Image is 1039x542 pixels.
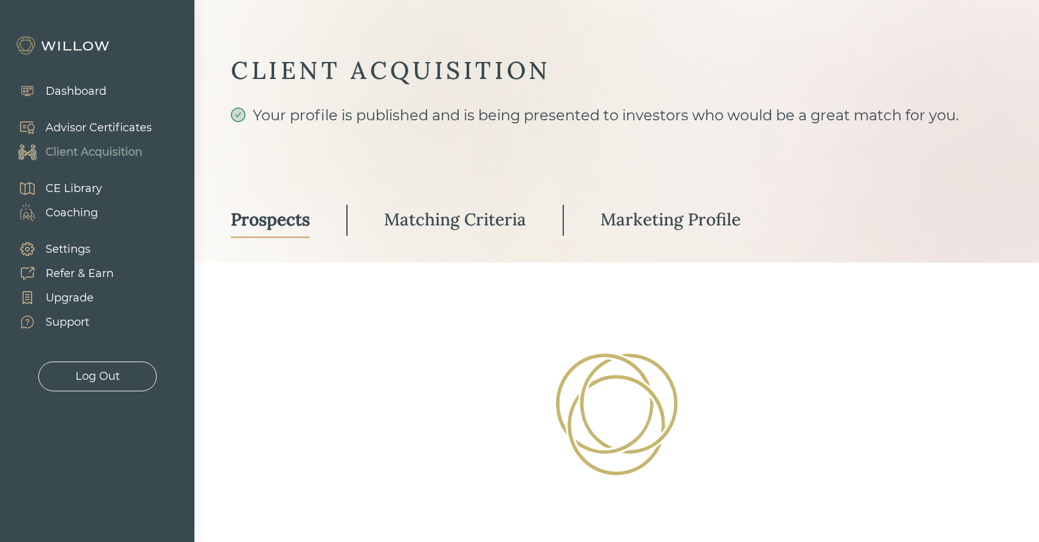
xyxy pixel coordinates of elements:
[544,342,688,486] img: Loading!
[6,237,114,261] a: Settings
[6,140,152,164] a: Client Acquisition
[6,286,114,310] a: Upgrade
[46,180,102,197] div: CE Library
[231,208,310,230] div: Prospects
[231,202,310,238] a: Prospects
[6,261,114,286] a: Refer & Earn
[46,83,106,100] div: Dashboard
[384,208,526,230] div: Matching Criteria
[6,176,102,201] a: CE Library
[6,201,102,225] a: Coaching
[46,120,152,136] div: Advisor Certificates
[231,105,1003,170] div: Your profile is published and is being presented to investors who would be a great match for you.
[46,241,91,258] div: Settings
[231,55,1003,86] div: CLIENT ACQUISITION
[46,290,94,306] div: Upgrade
[75,368,120,385] div: Log Out
[15,36,112,55] img: Willow
[600,202,741,238] a: Marketing Profile
[46,314,89,331] div: Support
[6,79,106,103] a: Dashboard
[46,266,114,282] div: Refer & Earn
[384,202,526,238] a: Matching Criteria
[231,108,245,122] span: check-circle
[46,144,142,160] div: Client Acquisition
[6,115,152,140] a: Advisor Certificates
[600,208,741,230] div: Marketing Profile
[46,205,98,221] div: Coaching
